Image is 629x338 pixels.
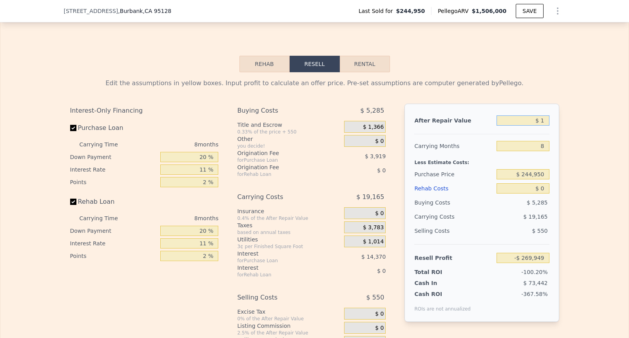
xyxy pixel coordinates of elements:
[237,272,324,278] div: for Rehab Loan
[239,56,290,72] button: Rehab
[237,215,341,221] div: 0.4% of the After Repair Value
[356,190,384,204] span: $ 19,165
[375,325,384,332] span: $ 0
[414,139,493,153] div: Carrying Months
[290,56,340,72] button: Resell
[472,8,507,14] span: $1,506,000
[237,129,341,135] div: 0.33% of the price + 550
[375,138,384,145] span: $ 0
[237,157,324,163] div: for Purchase Loan
[521,269,547,275] span: -100.20%
[414,167,493,181] div: Purchase Price
[237,171,324,177] div: for Rehab Loan
[80,138,131,151] div: Carrying Time
[365,153,386,159] span: $ 3,919
[523,280,547,286] span: $ 73,442
[414,113,493,128] div: After Repair Value
[237,229,341,236] div: based on annual taxes
[375,210,384,217] span: $ 0
[550,3,566,19] button: Show Options
[414,279,463,287] div: Cash In
[363,238,384,245] span: $ 1,014
[363,124,384,131] span: $ 1,366
[237,207,341,215] div: Insurance
[377,268,386,274] span: $ 0
[359,7,396,15] span: Last Sold for
[70,104,219,118] div: Interest-Only Financing
[360,104,384,118] span: $ 5,285
[70,151,158,163] div: Down Payment
[143,8,171,14] span: , CA 95128
[70,199,76,205] input: Rehab Loan
[237,316,341,322] div: 0% of the After Repair Value
[516,4,543,18] button: SAVE
[361,254,386,260] span: $ 14,370
[237,330,341,336] div: 2.5% of the After Repair Value
[70,237,158,250] div: Interest Rate
[70,250,158,262] div: Points
[118,7,171,15] span: , Burbank
[70,176,158,188] div: Points
[340,56,390,72] button: Rental
[134,138,219,151] div: 8 months
[438,7,472,15] span: Pellego ARV
[237,258,324,264] div: for Purchase Loan
[237,163,324,171] div: Origination Fee
[237,236,341,243] div: Utilities
[237,264,324,272] div: Interest
[237,221,341,229] div: Taxes
[523,214,547,220] span: $ 19,165
[237,143,341,149] div: you decide!
[64,7,118,15] span: [STREET_ADDRESS]
[414,268,463,276] div: Total ROI
[521,291,547,297] span: -367.58%
[237,250,324,258] div: Interest
[377,167,386,174] span: $ 0
[366,290,384,305] span: $ 550
[414,224,493,238] div: Selling Costs
[237,290,324,305] div: Selling Costs
[237,322,341,330] div: Listing Commission
[237,121,341,129] div: Title and Escrow
[237,135,341,143] div: Other
[527,199,547,206] span: $ 5,285
[70,225,158,237] div: Down Payment
[134,212,219,225] div: 8 months
[237,149,324,157] div: Origination Fee
[414,195,493,210] div: Buying Costs
[70,121,158,135] label: Purchase Loan
[375,311,384,318] span: $ 0
[70,125,76,131] input: Purchase Loan
[414,181,493,195] div: Rehab Costs
[237,243,341,250] div: 3¢ per Finished Square Foot
[414,251,493,265] div: Resell Profit
[70,163,158,176] div: Interest Rate
[396,7,425,15] span: $244,950
[414,210,463,224] div: Carrying Costs
[414,153,549,167] div: Less Estimate Costs:
[414,290,471,298] div: Cash ROI
[414,298,471,312] div: ROIs are not annualized
[70,79,559,88] div: Edit the assumptions in yellow boxes. Input profit to calculate an offer price. Pre-set assumptio...
[80,212,131,225] div: Carrying Time
[532,228,547,234] span: $ 550
[237,104,324,118] div: Buying Costs
[363,224,384,231] span: $ 3,783
[70,195,158,209] label: Rehab Loan
[237,308,341,316] div: Excise Tax
[237,190,324,204] div: Carrying Costs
